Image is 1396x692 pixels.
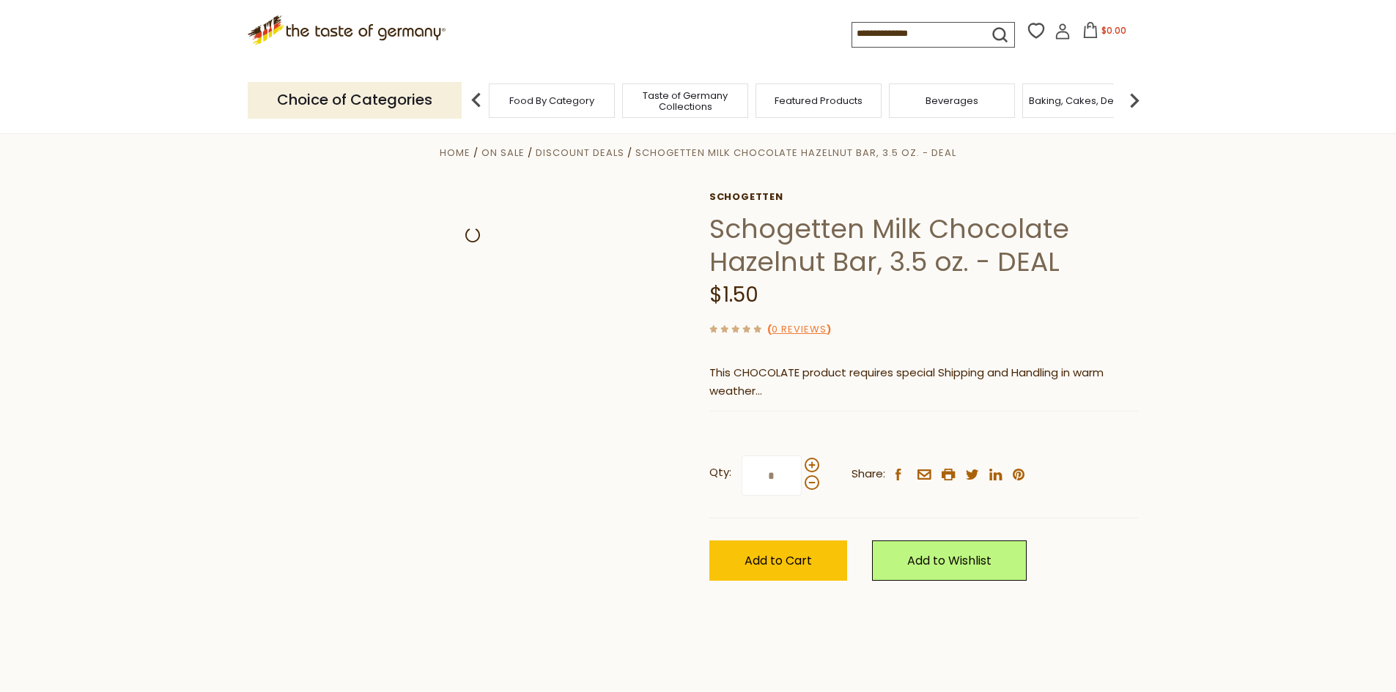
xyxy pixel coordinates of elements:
a: 0 Reviews [772,322,827,338]
a: Baking, Cakes, Desserts [1029,95,1142,106]
a: Taste of Germany Collections [627,90,744,112]
p: Choice of Categories [248,82,462,118]
button: Add to Cart [709,540,847,581]
a: Beverages [926,95,978,106]
a: Featured Products [775,95,863,106]
span: ( ) [767,322,831,336]
a: Add to Wishlist [872,540,1027,581]
a: Food By Category [509,95,594,106]
strong: Qty: [709,464,731,482]
input: Qty: [742,455,802,496]
a: Home [440,146,470,160]
a: Schogetten Milk Chocolate Hazelnut Bar, 3.5 oz. - DEAL [635,146,956,160]
button: $0.00 [1074,22,1136,44]
a: On Sale [481,146,525,160]
span: $0.00 [1101,24,1126,37]
img: next arrow [1120,86,1149,115]
a: Schogetten [709,191,1138,203]
span: $1.50 [709,280,758,309]
span: Add to Cart [745,552,812,569]
a: Discount Deals [536,146,624,160]
span: Share: [852,465,885,483]
img: previous arrow [462,86,491,115]
h1: Schogetten Milk Chocolate Hazelnut Bar, 3.5 oz. - DEAL [709,212,1138,278]
p: This CHOCOLATE product requires special Shipping and Handling in warm weather [709,364,1138,401]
